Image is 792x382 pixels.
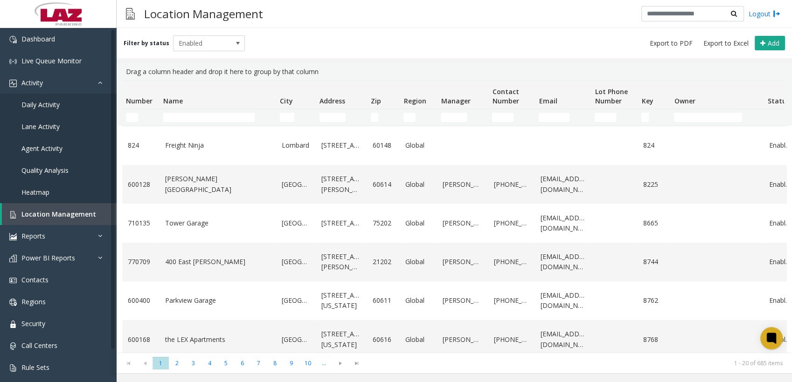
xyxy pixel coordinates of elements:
a: 400 East [PERSON_NAME] [165,257,271,267]
span: Page 7 [250,357,267,369]
a: Global [405,140,431,150]
span: Agent Activity [21,144,63,153]
a: Location Management [2,203,117,225]
input: Name Filter [163,113,255,122]
a: [EMAIL_ADDRESS][DOMAIN_NAME] [541,213,585,234]
span: Page 11 [316,357,332,369]
a: 21202 [373,257,394,267]
a: Global [405,179,431,190]
span: Live Queue Monitor [21,56,82,65]
span: Go to the next page [334,360,347,367]
a: Logout [749,9,780,19]
h3: Location Management [139,2,268,25]
kendo-pager-info: 1 - 20 of 685 items [370,359,783,367]
a: 60614 [373,179,394,190]
span: Call Centers [21,341,57,350]
a: Enabled [769,257,791,267]
td: Email Filter [535,109,591,126]
a: 600168 [128,334,154,345]
a: [EMAIL_ADDRESS][DOMAIN_NAME] [541,329,585,350]
span: Export to PDF [650,39,693,48]
span: Page 8 [267,357,283,369]
a: [GEOGRAPHIC_DATA] [282,334,310,345]
img: 'icon' [9,342,17,350]
span: Page 5 [218,357,234,369]
input: Number Filter [126,113,138,122]
img: 'icon' [9,58,17,65]
img: 'icon' [9,364,17,372]
span: Add [768,39,779,48]
img: 'icon' [9,321,17,328]
td: City Filter [276,109,316,126]
img: 'icon' [9,80,17,87]
img: 'icon' [9,277,17,284]
input: Contact Number Filter [492,113,514,122]
a: [STREET_ADDRESS][PERSON_NAME] [321,174,361,195]
span: Enabled [174,36,230,51]
a: Enabled [769,179,791,190]
input: Region Filter [403,113,416,122]
span: Number [126,96,153,105]
span: Reports [21,232,45,240]
input: Email Filter [539,113,570,122]
td: Key Filter [638,109,670,126]
input: Address Filter [320,113,346,122]
td: Manager Filter [437,109,488,126]
a: 770709 [128,257,154,267]
input: City Filter [280,113,294,122]
input: Zip Filter [371,113,378,122]
span: Go to the last page [348,357,365,370]
a: [STREET_ADDRESS] [321,140,361,150]
span: City [280,96,293,105]
a: Freight Ninja [165,140,271,150]
img: pageIcon [126,2,135,25]
a: 75202 [373,218,394,228]
a: [PHONE_NUMBER] [494,295,529,306]
a: Parkview Garage [165,295,271,306]
a: [PERSON_NAME] [443,295,483,306]
img: 'icon' [9,255,17,262]
a: Enabled [769,295,791,306]
span: Heatmap [21,188,49,197]
a: Global [405,295,431,306]
a: [STREET_ADDRESS] [321,218,361,228]
span: Activity [21,78,43,87]
a: 710135 [128,218,154,228]
a: 8744 [643,257,665,267]
img: 'icon' [9,36,17,43]
span: Manager [441,96,470,105]
td: Owner Filter [670,109,764,126]
a: [GEOGRAPHIC_DATA] [282,295,310,306]
div: Drag a column header and drop it here to group by that column [122,63,786,81]
a: [PERSON_NAME] [443,218,483,228]
span: Lot Phone Number [595,87,627,105]
a: [PERSON_NAME] [443,257,483,267]
img: 'icon' [9,211,17,218]
a: [PERSON_NAME] [443,334,483,345]
img: 'icon' [9,299,17,306]
a: [PERSON_NAME][GEOGRAPHIC_DATA] [165,174,271,195]
span: Page 2 [169,357,185,369]
span: Zip [371,96,381,105]
input: Owner Filter [674,113,742,122]
span: Export to Excel [703,39,749,48]
a: 600400 [128,295,154,306]
button: Export to PDF [646,37,696,50]
a: Enabled [769,218,791,228]
a: Lombard [282,140,310,150]
a: [GEOGRAPHIC_DATA] [282,257,310,267]
a: [GEOGRAPHIC_DATA] [282,179,310,190]
span: Page 1 [153,357,169,369]
span: Quality Analysis [21,166,69,175]
a: [EMAIL_ADDRESS][DOMAIN_NAME] [541,174,585,195]
a: Global [405,257,431,267]
input: Key Filter [641,113,649,122]
td: Name Filter [160,109,276,126]
a: Enabled [769,140,791,150]
button: Add [755,36,785,51]
img: logout [773,9,780,19]
span: Page 10 [299,357,316,369]
a: 824 [128,140,154,150]
input: Manager Filter [441,113,467,122]
a: 60148 [373,140,394,150]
